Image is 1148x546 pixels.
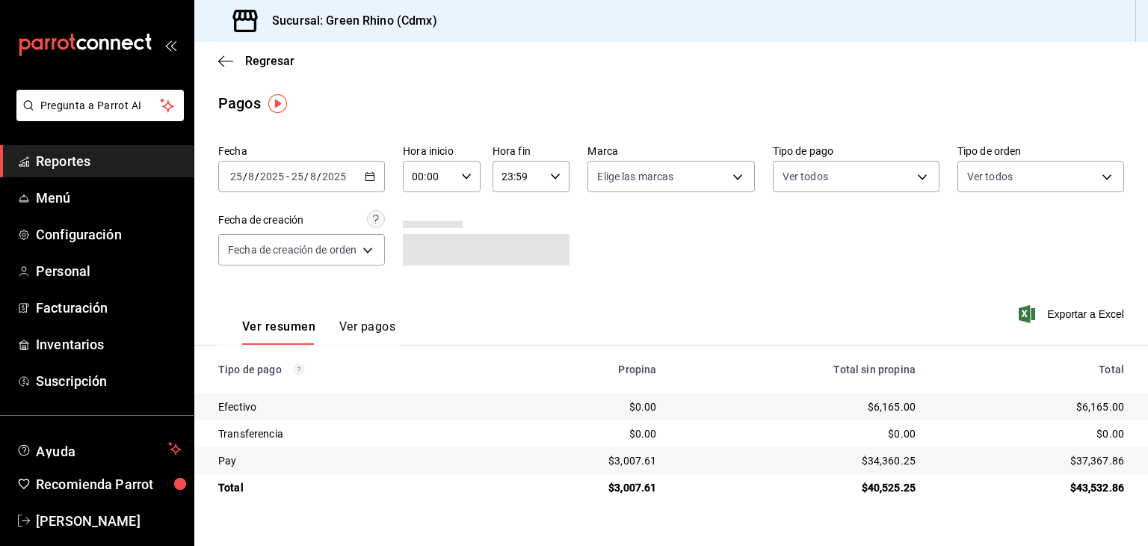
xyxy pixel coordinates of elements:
input: -- [247,171,255,182]
input: ---- [259,171,285,182]
svg: Los pagos realizados con Pay y otras terminales son montos brutos. [294,364,304,375]
span: Menú [36,188,182,208]
span: Suscripción [36,371,182,391]
span: [PERSON_NAME] [36,511,182,531]
span: Recomienda Parrot [36,474,182,494]
input: ---- [321,171,347,182]
div: navigation tabs [242,319,395,345]
a: Pregunta a Parrot AI [10,108,184,124]
div: $34,360.25 [680,453,916,468]
button: Pregunta a Parrot AI [16,90,184,121]
div: $37,367.86 [939,453,1124,468]
div: $0.00 [939,426,1124,441]
img: Tooltip marker [268,94,287,113]
span: / [304,171,309,182]
span: Fecha de creación de orden [228,242,357,257]
div: Tipo de pago [218,364,481,375]
div: $6,165.00 [680,399,916,414]
span: Reportes [36,151,182,171]
span: Pregunta a Parrot AI [40,98,161,114]
div: $0.00 [504,426,657,441]
span: Inventarios [36,334,182,355]
div: Total [939,364,1124,375]
div: Propina [504,364,657,375]
div: $43,532.86 [939,480,1124,495]
span: Personal [36,261,182,281]
h3: Sucursal: Green Rhino (Cdmx) [260,12,437,30]
span: - [286,171,289,182]
button: Exportar a Excel [1022,305,1124,323]
div: Efectivo [218,399,481,414]
input: -- [291,171,304,182]
button: open_drawer_menu [164,39,176,51]
label: Tipo de pago [773,146,939,156]
input: -- [309,171,317,182]
div: Fecha de creación [218,212,303,228]
div: $0.00 [680,426,916,441]
div: $40,525.25 [680,480,916,495]
button: Ver pagos [339,319,395,345]
span: Facturación [36,298,182,318]
span: / [317,171,321,182]
div: $3,007.61 [504,453,657,468]
div: $0.00 [504,399,657,414]
label: Tipo de orden [957,146,1124,156]
div: $3,007.61 [504,480,657,495]
div: Total sin propina [680,364,916,375]
label: Fecha [218,146,385,156]
div: Pay [218,453,481,468]
span: Regresar [245,54,294,68]
span: Configuración [36,224,182,245]
label: Hora inicio [403,146,481,156]
span: / [255,171,259,182]
div: Transferencia [218,426,481,441]
span: Ayuda [36,440,162,458]
div: $6,165.00 [939,399,1124,414]
input: -- [229,171,243,182]
div: Pagos [218,92,261,114]
span: Elige las marcas [597,169,673,184]
span: Ver todos [967,169,1013,184]
button: Ver resumen [242,319,315,345]
label: Hora fin [493,146,570,156]
div: Total [218,480,481,495]
button: Regresar [218,54,294,68]
span: / [243,171,247,182]
label: Marca [587,146,754,156]
span: Ver todos [783,169,828,184]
